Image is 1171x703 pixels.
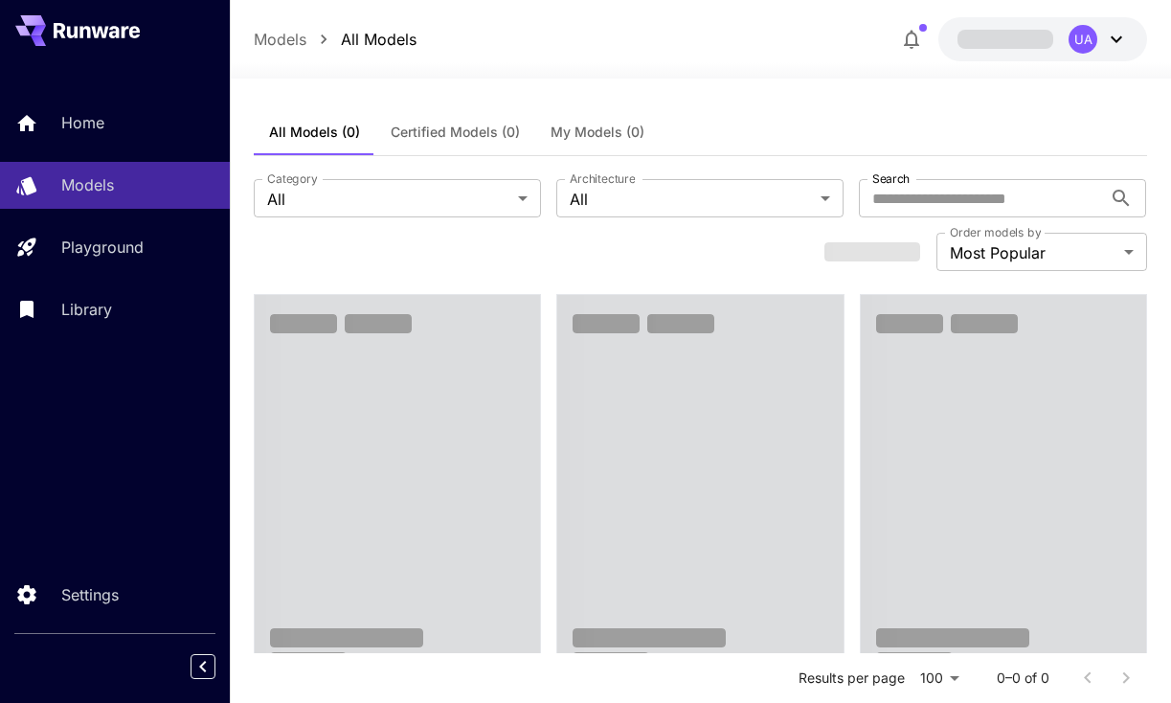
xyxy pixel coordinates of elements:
[254,28,417,51] nav: breadcrumb
[570,188,813,211] span: All
[61,236,144,259] p: Playground
[341,28,417,51] a: All Models
[997,669,1049,688] p: 0–0 of 0
[938,17,1147,61] button: UA
[61,583,119,606] p: Settings
[912,664,966,692] div: 100
[950,241,1116,264] span: Most Popular
[551,124,644,141] span: My Models (0)
[267,170,318,187] label: Category
[1069,25,1097,54] div: UA
[205,649,230,684] div: Collapse sidebar
[950,224,1041,240] label: Order models by
[254,28,306,51] a: Models
[799,669,905,688] p: Results per page
[391,124,520,141] span: Certified Models (0)
[872,170,910,187] label: Search
[191,654,215,679] button: Collapse sidebar
[61,173,114,196] p: Models
[570,170,635,187] label: Architecture
[61,111,104,134] p: Home
[269,124,360,141] span: All Models (0)
[61,298,112,321] p: Library
[267,188,510,211] span: All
